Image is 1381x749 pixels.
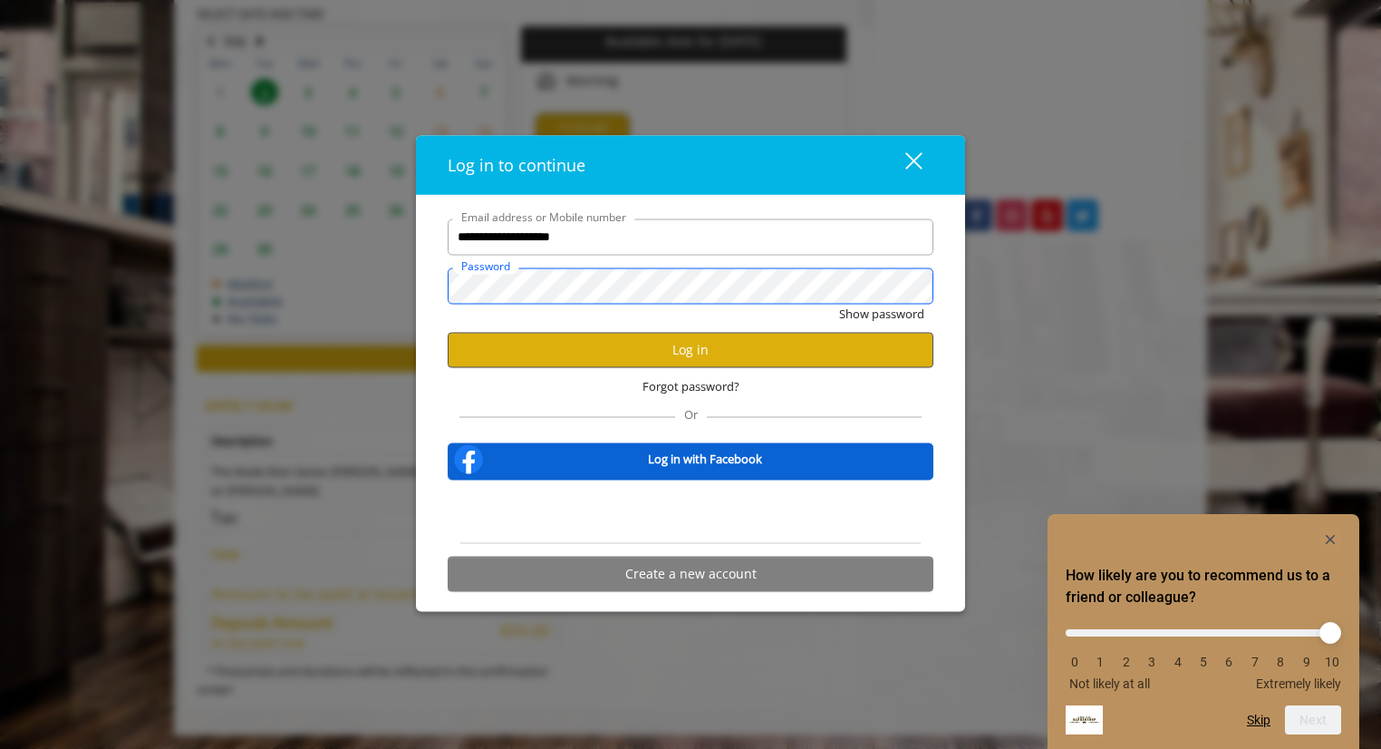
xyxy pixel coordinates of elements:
li: 5 [1194,655,1212,669]
button: Show password [839,304,924,323]
div: How likely are you to recommend us to a friend or colleague? Select an option from 0 to 10, with ... [1066,529,1341,734]
iframe: Sign in with Google Button [599,491,783,531]
label: Password [452,257,519,274]
input: Password [448,267,933,304]
span: Or [675,405,707,422]
b: Log in with Facebook [648,450,762,469]
label: Email address or Mobile number [452,208,635,225]
li: 8 [1271,655,1289,669]
li: 4 [1169,655,1187,669]
span: Extremely likely [1256,676,1341,691]
button: Hide survey [1319,529,1341,550]
span: Log in to continue [448,153,585,175]
button: close dialog [872,146,933,183]
li: 2 [1117,655,1135,669]
button: Log in [448,332,933,367]
div: How likely are you to recommend us to a friend or colleague? Select an option from 0 to 10, with ... [1066,616,1341,691]
li: 10 [1323,655,1341,669]
img: facebook-logo [450,441,487,477]
li: 0 [1066,655,1084,669]
span: Forgot password? [642,376,739,395]
li: 1 [1091,655,1109,669]
button: Create a new account [448,556,933,591]
li: 9 [1298,655,1316,669]
button: Skip [1247,713,1270,727]
span: Not likely at all [1069,676,1150,691]
li: 3 [1143,655,1161,669]
input: Email address or Mobile number [448,219,933,255]
div: close dialog [884,151,921,179]
button: Next question [1285,705,1341,734]
li: 7 [1246,655,1264,669]
li: 6 [1220,655,1238,669]
h2: How likely are you to recommend us to a friend or colleague? Select an option from 0 to 10, with ... [1066,565,1341,608]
